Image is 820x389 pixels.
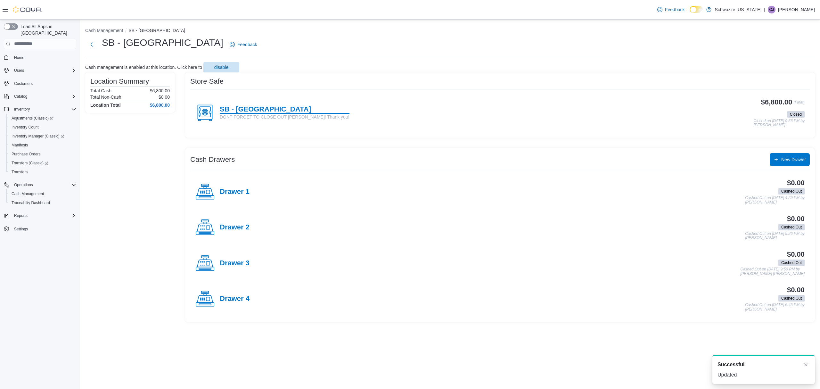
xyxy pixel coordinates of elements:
span: CJ [769,6,774,13]
span: Operations [14,182,33,187]
a: Traceabilty Dashboard [9,199,53,207]
p: Cashed Out on [DATE] 9:50 PM by [PERSON_NAME] [PERSON_NAME] [740,267,805,276]
span: Transfers (Classic) [9,159,76,167]
span: Customers [12,79,76,87]
p: [PERSON_NAME] [778,6,815,13]
a: Feedback [655,3,687,16]
button: Next [85,38,98,51]
p: Cashed Out on [DATE] 9:26 PM by [PERSON_NAME] [745,232,805,240]
span: Cash Management [9,190,76,198]
h6: Total Non-Cash [90,95,121,100]
span: Purchase Orders [9,150,76,158]
a: Adjustments (Classic) [6,114,79,123]
a: Inventory Count [9,123,41,131]
p: Cashed Out on [DATE] 4:29 PM by [PERSON_NAME] [745,196,805,204]
button: Catalog [1,92,79,101]
span: Transfers (Classic) [12,161,48,166]
button: Home [1,53,79,62]
span: Transfers [9,168,76,176]
button: Cash Management [85,28,123,33]
span: Cashed Out [778,295,805,302]
span: Closed [787,111,805,118]
span: Manifests [12,143,28,148]
span: Cashed Out [781,295,802,301]
div: Updated [717,371,810,379]
button: Inventory Count [6,123,79,132]
h4: SB - [GEOGRAPHIC_DATA] [220,105,349,114]
span: Cashed Out [781,224,802,230]
button: SB - [GEOGRAPHIC_DATA] [128,28,185,33]
span: Reports [12,212,76,219]
a: Cash Management [9,190,46,198]
span: Feedback [665,6,685,13]
span: disable [214,64,228,70]
a: Home [12,54,27,62]
span: Inventory Count [12,125,39,130]
a: Feedback [227,38,259,51]
span: Users [12,67,76,74]
button: Operations [12,181,36,189]
button: Catalog [12,93,30,100]
h3: $0.00 [787,286,805,294]
h1: SB - [GEOGRAPHIC_DATA] [102,36,223,49]
span: Adjustments (Classic) [9,114,76,122]
h4: Drawer 4 [220,295,250,303]
h4: Drawer 3 [220,259,250,268]
h6: Total Cash [90,88,111,93]
a: Inventory Manager (Classic) [6,132,79,141]
span: Purchase Orders [12,152,41,157]
h3: $0.00 [787,251,805,258]
span: Traceabilty Dashboard [9,199,76,207]
h3: $0.00 [787,179,805,187]
button: New Drawer [770,153,810,166]
p: $6,800.00 [150,88,170,93]
span: Inventory Count [9,123,76,131]
span: Cashed Out [778,260,805,266]
span: Inventory Manager (Classic) [12,134,64,139]
span: Inventory Manager (Classic) [9,132,76,140]
span: Reports [14,213,28,218]
span: Inventory [12,105,76,113]
span: Cashed Out [781,188,802,194]
button: Reports [1,211,79,220]
a: Adjustments (Classic) [9,114,56,122]
nav: An example of EuiBreadcrumbs [85,27,815,35]
h3: $0.00 [787,215,805,223]
h3: Location Summary [90,78,149,85]
span: Adjustments (Classic) [12,116,53,121]
button: Inventory [12,105,32,113]
span: Customers [14,81,33,86]
h3: Cash Drawers [190,156,235,163]
span: Inventory [14,107,30,112]
span: Cash Management [12,191,44,196]
h4: Drawer 1 [220,188,250,196]
button: disable [203,62,239,72]
img: Cova [13,6,42,13]
a: Customers [12,80,35,87]
h4: Drawer 2 [220,223,250,232]
p: (Float) [793,98,805,110]
button: Inventory [1,105,79,114]
input: Dark Mode [690,6,703,13]
a: Transfers (Classic) [6,159,79,168]
p: $0.00 [159,95,170,100]
h4: Location Total [90,103,121,108]
a: Inventory Manager (Classic) [9,132,67,140]
button: Purchase Orders [6,150,79,159]
span: Operations [12,181,76,189]
span: Cashed Out [778,224,805,230]
a: Transfers [9,168,30,176]
span: Cashed Out [781,260,802,266]
h3: Store Safe [190,78,224,85]
button: Users [12,67,27,74]
nav: Complex example [4,50,76,250]
p: Cash management is enabled at this location. Click here to [85,65,202,70]
button: Customers [1,79,79,88]
p: Closed on [DATE] 9:56 PM by [PERSON_NAME] [754,119,805,128]
p: DONT FORGET TO CLOSE OUT [PERSON_NAME]! Thank you! [220,114,349,120]
div: Cade Jeffress [768,6,775,13]
span: Settings [14,227,28,232]
span: Home [12,54,76,62]
div: Notification [717,361,810,368]
h4: $6,800.00 [150,103,170,108]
